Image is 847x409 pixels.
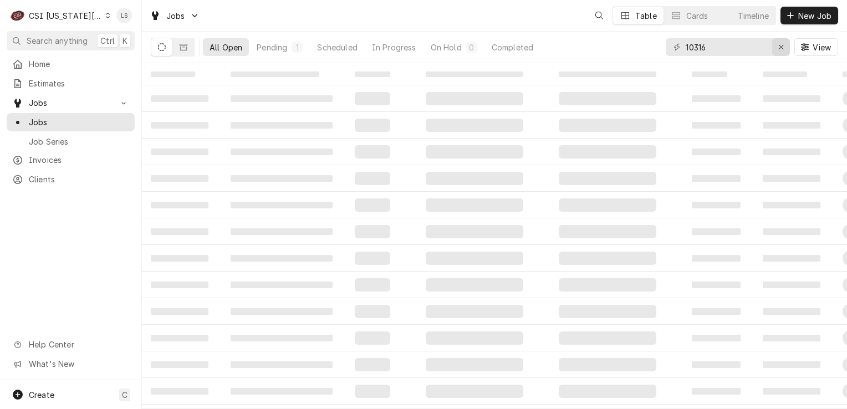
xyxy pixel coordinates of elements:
[763,308,820,315] span: ‌
[151,95,208,102] span: ‌
[426,305,523,318] span: ‌
[763,388,820,395] span: ‌
[559,172,656,185] span: ‌
[692,202,741,208] span: ‌
[7,55,135,73] a: Home
[231,282,333,288] span: ‌
[686,10,708,22] div: Cards
[355,172,390,185] span: ‌
[355,385,390,398] span: ‌
[231,149,333,155] span: ‌
[426,119,523,132] span: ‌
[426,225,523,238] span: ‌
[772,38,790,56] button: Erase input
[29,97,113,109] span: Jobs
[151,308,208,315] span: ‌
[426,145,523,159] span: ‌
[29,339,128,350] span: Help Center
[29,173,129,185] span: Clients
[559,198,656,212] span: ‌
[559,92,656,105] span: ‌
[231,228,333,235] span: ‌
[559,225,656,238] span: ‌
[210,42,242,53] div: All Open
[151,175,208,182] span: ‌
[763,255,820,262] span: ‌
[231,255,333,262] span: ‌
[151,335,208,341] span: ‌
[231,361,333,368] span: ‌
[355,119,390,132] span: ‌
[559,331,656,345] span: ‌
[763,71,807,77] span: ‌
[29,390,54,400] span: Create
[763,175,820,182] span: ‌
[355,305,390,318] span: ‌
[7,74,135,93] a: Estimates
[355,252,390,265] span: ‌
[426,252,523,265] span: ‌
[559,119,656,132] span: ‌
[692,361,741,368] span: ‌
[142,63,847,409] table: All Open Jobs List Loading
[29,358,128,370] span: What's New
[7,151,135,169] a: Invoices
[559,71,656,77] span: ‌
[151,388,208,395] span: ‌
[559,278,656,292] span: ‌
[796,10,834,22] span: New Job
[151,228,208,235] span: ‌
[692,228,741,235] span: ‌
[492,42,533,53] div: Completed
[151,122,208,129] span: ‌
[355,92,390,105] span: ‌
[231,308,333,315] span: ‌
[7,113,135,131] a: Jobs
[231,175,333,182] span: ‌
[692,149,741,155] span: ‌
[355,71,390,77] span: ‌
[151,282,208,288] span: ‌
[372,42,416,53] div: In Progress
[763,282,820,288] span: ‌
[426,358,523,371] span: ‌
[29,116,129,128] span: Jobs
[116,8,132,23] div: Lindsay Stover's Avatar
[692,308,741,315] span: ‌
[426,198,523,212] span: ‌
[426,92,523,105] span: ‌
[7,335,135,354] a: Go to Help Center
[151,361,208,368] span: ‌
[426,385,523,398] span: ‌
[355,358,390,371] span: ‌
[559,358,656,371] span: ‌
[151,255,208,262] span: ‌
[151,149,208,155] span: ‌
[355,145,390,159] span: ‌
[763,202,820,208] span: ‌
[426,331,523,345] span: ‌
[10,8,25,23] div: C
[763,361,820,368] span: ‌
[692,95,741,102] span: ‌
[7,355,135,373] a: Go to What's New
[355,278,390,292] span: ‌
[559,305,656,318] span: ‌
[780,7,838,24] button: New Job
[692,388,741,395] span: ‌
[7,31,135,50] button: Search anythingCtrlK
[231,202,333,208] span: ‌
[257,42,287,53] div: Pending
[27,35,88,47] span: Search anything
[794,38,838,56] button: View
[763,122,820,129] span: ‌
[686,38,769,56] input: Keyword search
[738,10,769,22] div: Timeline
[317,42,357,53] div: Scheduled
[692,71,727,77] span: ‌
[355,225,390,238] span: ‌
[7,170,135,188] a: Clients
[810,42,833,53] span: View
[29,154,129,166] span: Invoices
[145,7,204,25] a: Go to Jobs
